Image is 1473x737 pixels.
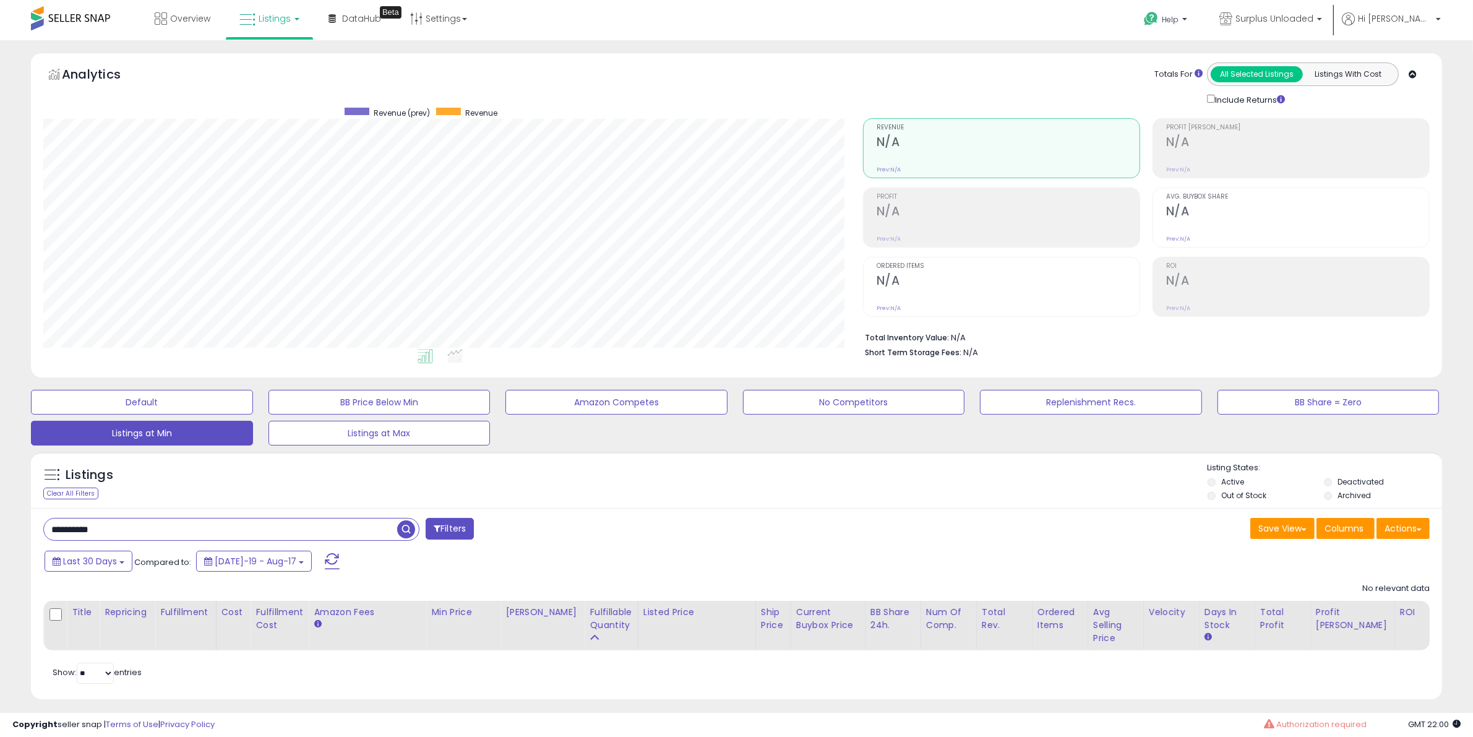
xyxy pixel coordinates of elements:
span: [DATE]-19 - Aug-17 [215,555,296,567]
small: Prev: N/A [877,304,901,312]
span: Profit [PERSON_NAME] [1166,124,1429,131]
div: Cost [221,606,246,619]
label: Active [1221,476,1244,487]
span: Help [1162,14,1179,25]
button: BB Share = Zero [1217,390,1440,415]
span: Hi [PERSON_NAME] [1358,12,1432,25]
span: Revenue [465,108,497,118]
div: [PERSON_NAME] [505,606,579,619]
div: Num of Comp. [926,606,971,632]
label: Deactivated [1338,476,1385,487]
div: Totals For [1154,69,1203,80]
a: Terms of Use [106,718,158,730]
span: N/A [963,347,978,358]
div: Velocity [1149,606,1194,619]
button: Listings at Min [31,421,253,446]
button: All Selected Listings [1211,66,1303,82]
small: Prev: N/A [877,166,901,173]
div: Min Price [431,606,495,619]
span: Revenue [877,124,1140,131]
div: Fulfillment Cost [256,606,303,632]
span: Profit [877,194,1140,200]
div: Clear All Filters [43,488,98,499]
div: Ordered Items [1037,606,1083,632]
button: Actions [1376,518,1430,539]
div: Listed Price [643,606,750,619]
span: DataHub [342,12,381,25]
span: Authorization required [1276,718,1367,730]
div: Days In Stock [1205,606,1250,632]
span: Show: entries [53,666,142,678]
div: Current Buybox Price [796,606,860,632]
h2: N/A [1166,274,1429,290]
span: Avg. Buybox Share [1166,194,1429,200]
button: Replenishment Recs. [980,390,1202,415]
i: Get Help [1143,11,1159,27]
button: Amazon Competes [505,390,728,415]
small: Days In Stock. [1205,632,1212,643]
strong: Copyright [12,718,58,730]
span: 2025-09-17 22:00 GMT [1408,718,1461,730]
div: Total Profit [1260,606,1305,632]
button: Filters [426,518,474,540]
div: ROI [1400,606,1445,619]
small: Amazon Fees. [314,619,321,630]
span: Surplus Unloaded [1235,12,1313,25]
a: Privacy Policy [160,718,215,730]
button: No Competitors [743,390,965,415]
div: Avg Selling Price [1093,606,1138,645]
span: Last 30 Days [63,555,117,567]
h2: N/A [877,204,1140,221]
div: Total Rev. [982,606,1027,632]
a: Help [1134,2,1200,40]
small: Prev: N/A [1166,235,1190,243]
h2: N/A [877,274,1140,290]
b: Short Term Storage Fees: [865,347,961,358]
b: Total Inventory Value: [865,332,949,343]
button: Columns [1316,518,1375,539]
button: Listings at Max [268,421,491,446]
small: Prev: N/A [877,235,901,243]
li: N/A [865,329,1420,344]
div: Ship Price [761,606,786,632]
button: Default [31,390,253,415]
button: [DATE]-19 - Aug-17 [196,551,312,572]
span: Listings [259,12,291,25]
h5: Listings [66,467,113,484]
div: No relevant data [1362,583,1430,595]
label: Archived [1338,490,1372,501]
div: BB Share 24h. [870,606,916,632]
h2: N/A [877,135,1140,152]
div: Amazon Fees [314,606,421,619]
h5: Analytics [62,66,145,86]
button: Save View [1250,518,1315,539]
div: Fulfillment [160,606,210,619]
div: Profit [PERSON_NAME] [1316,606,1389,632]
div: Include Returns [1198,92,1300,106]
button: Listings With Cost [1302,66,1394,82]
span: ROI [1166,263,1429,270]
a: Hi [PERSON_NAME] [1342,12,1441,40]
button: BB Price Below Min [268,390,491,415]
span: Compared to: [134,556,191,568]
span: Overview [170,12,210,25]
h2: N/A [1166,135,1429,152]
div: Repricing [105,606,150,619]
span: Columns [1325,522,1363,535]
div: Title [72,606,94,619]
div: Fulfillable Quantity [590,606,632,632]
p: Listing States: [1208,462,1442,474]
h2: N/A [1166,204,1429,221]
span: Revenue (prev) [374,108,430,118]
div: Tooltip anchor [380,6,402,19]
span: Ordered Items [877,263,1140,270]
small: Prev: N/A [1166,166,1190,173]
button: Last 30 Days [45,551,132,572]
div: seller snap | | [12,719,215,731]
small: Prev: N/A [1166,304,1190,312]
label: Out of Stock [1221,490,1266,501]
